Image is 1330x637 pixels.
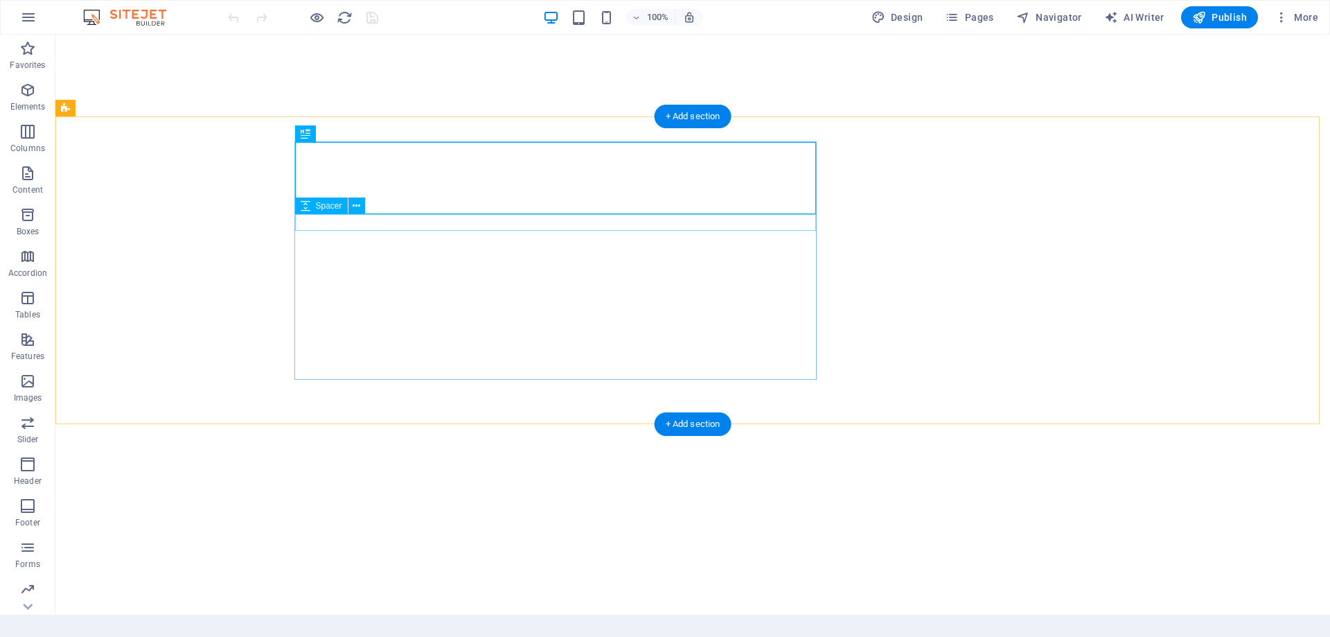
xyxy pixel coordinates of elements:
[871,10,923,24] span: Design
[337,10,353,26] i: Reload page
[14,475,42,487] p: Header
[17,434,39,445] p: Slider
[655,105,731,128] div: + Add section
[1104,10,1164,24] span: AI Writer
[14,392,42,403] p: Images
[15,559,40,570] p: Forms
[1275,10,1318,24] span: More
[866,6,929,28] button: Design
[1011,6,1088,28] button: Navigator
[1016,10,1082,24] span: Navigator
[10,101,46,112] p: Elements
[80,9,184,26] img: Editor Logo
[10,143,45,154] p: Columns
[945,10,993,24] span: Pages
[1181,6,1258,28] button: Publish
[647,9,669,26] h6: 100%
[683,11,695,24] i: On resize automatically adjust zoom level to fit chosen device.
[1269,6,1324,28] button: More
[939,6,999,28] button: Pages
[15,517,40,528] p: Footer
[336,9,353,26] button: reload
[655,412,731,436] div: + Add section
[308,9,325,26] button: Click here to leave preview mode and continue editing
[8,268,47,279] p: Accordion
[11,351,44,362] p: Features
[1192,10,1247,24] span: Publish
[15,309,40,320] p: Tables
[626,9,675,26] button: 100%
[1099,6,1170,28] button: AI Writer
[12,184,43,195] p: Content
[866,6,929,28] div: Design (Ctrl+Alt+Y)
[316,202,342,210] span: Spacer
[17,226,39,237] p: Boxes
[10,60,45,71] p: Favorites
